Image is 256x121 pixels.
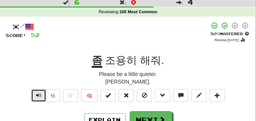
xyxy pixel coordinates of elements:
span: 해줘 [140,54,161,67]
span: 50 % [211,31,220,36]
button: Edit sentence (alt+d) [192,89,207,102]
small: Review: [DATE] [215,38,239,42]
button: Set this sentence to 100% Mastered (alt+m) [101,89,116,102]
button: ½ [46,89,60,102]
button: Reset to 0% Mastered (alt+r) [119,89,134,102]
span: 조용히 [105,54,137,67]
span: 52 [31,32,40,38]
button: Ignore sentence (alt+i) [137,89,152,102]
button: 🧠 [81,89,97,102]
span: . [102,54,164,67]
u: 좀 [92,54,102,68]
div: / [6,22,40,31]
div: Text-to-speech controls [30,89,60,106]
div: Mastered [209,31,250,36]
button: Discuss sentence (alt+u) [173,89,188,102]
div: Please be a little quieter. [6,70,250,78]
span: Score: [6,33,26,38]
button: Play sentence audio (ctl+space) [31,89,46,102]
strong: 100 Most Common [119,9,157,14]
button: Grammar (alt+g) [155,89,170,102]
div: [PERSON_NAME]. [6,78,250,85]
button: Favorite sentence (alt+f) [63,89,78,102]
button: Add to collection (alt+a) [210,89,225,102]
